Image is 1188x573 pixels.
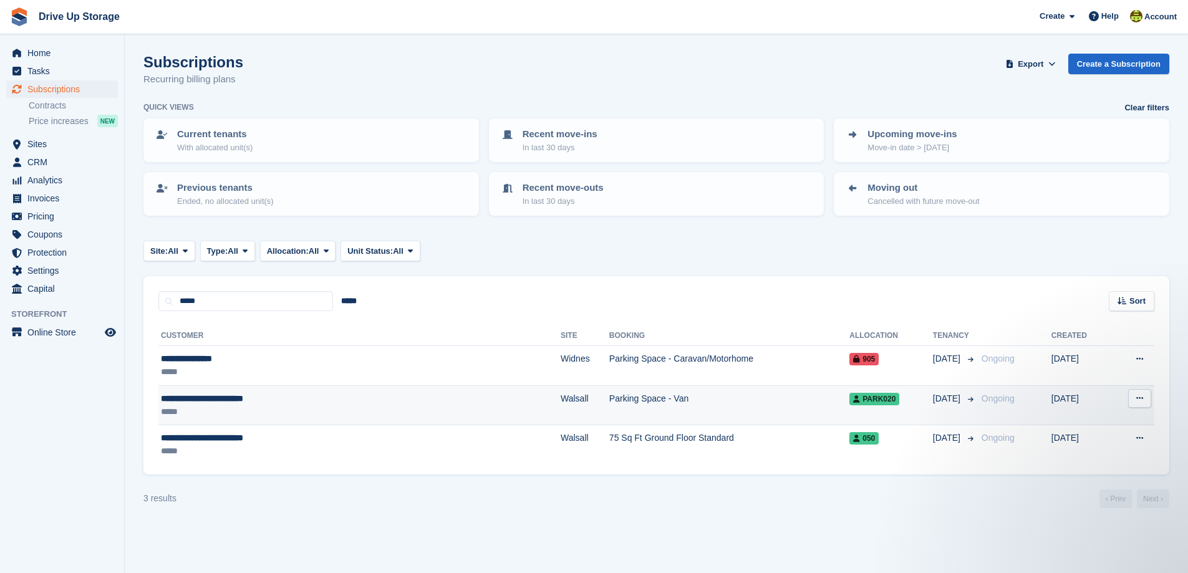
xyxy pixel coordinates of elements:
th: Customer [158,326,561,346]
a: Preview store [103,325,118,340]
button: Unit Status: All [340,241,420,261]
span: Ongoing [982,354,1015,364]
span: Tasks [27,62,102,80]
span: Home [27,44,102,62]
th: Tenancy [933,326,977,346]
span: Export [1018,58,1043,70]
p: With allocated unit(s) [177,142,253,154]
span: Subscriptions [27,80,102,98]
button: Site: All [143,241,195,261]
div: NEW [97,115,118,127]
span: Allocation: [267,245,309,258]
p: In last 30 days [523,142,597,154]
a: Previous tenants Ended, no allocated unit(s) [145,173,478,214]
a: Recent move-outs In last 30 days [490,173,823,214]
p: Moving out [867,181,979,195]
span: Online Store [27,324,102,341]
span: Create [1040,10,1065,22]
a: menu [6,226,118,243]
span: Invoices [27,190,102,207]
p: In last 30 days [523,195,604,208]
td: Walsall [561,425,609,465]
span: All [393,245,403,258]
span: All [309,245,319,258]
a: Clear filters [1124,102,1169,114]
a: Recent move-ins In last 30 days [490,120,823,161]
th: Created [1051,326,1111,346]
a: Current tenants With allocated unit(s) [145,120,478,161]
td: Parking Space - Caravan/Motorhome [609,346,849,386]
nav: Page [1097,489,1172,508]
span: Site: [150,245,168,258]
th: Site [561,326,609,346]
a: Contracts [29,100,118,112]
a: Create a Subscription [1068,54,1169,74]
td: Widnes [561,346,609,386]
a: menu [6,62,118,80]
td: [DATE] [1051,385,1111,425]
a: menu [6,190,118,207]
span: Ongoing [982,433,1015,443]
h6: Quick views [143,102,194,113]
th: Allocation [849,326,933,346]
button: Type: All [200,241,255,261]
span: 050 [849,432,879,445]
span: Protection [27,244,102,261]
p: Move-in date > [DATE] [867,142,957,154]
span: All [228,245,238,258]
span: 905 [849,353,879,365]
span: Storefront [11,308,124,320]
a: Drive Up Storage [34,6,125,27]
span: [DATE] [933,352,963,365]
th: Booking [609,326,849,346]
td: Parking Space - Van [609,385,849,425]
a: menu [6,324,118,341]
span: Settings [27,262,102,279]
p: Ended, no allocated unit(s) [177,195,274,208]
span: Account [1144,11,1177,23]
button: Export [1003,54,1058,74]
a: menu [6,153,118,171]
a: menu [6,44,118,62]
a: menu [6,262,118,279]
a: Previous [1099,489,1132,508]
p: Previous tenants [177,181,274,195]
span: Type: [207,245,228,258]
td: 75 Sq Ft Ground Floor Standard [609,425,849,465]
img: stora-icon-8386f47178a22dfd0bd8f6a31ec36ba5ce8667c1dd55bd0f319d3a0aa187defe.svg [10,7,29,26]
a: menu [6,80,118,98]
span: [DATE] [933,431,963,445]
p: Recent move-ins [523,127,597,142]
h1: Subscriptions [143,54,243,70]
a: menu [6,171,118,189]
div: 3 results [143,492,176,505]
td: Walsall [561,385,609,425]
span: Sites [27,135,102,153]
a: Price increases NEW [29,114,118,128]
span: CRM [27,153,102,171]
td: [DATE] [1051,346,1111,386]
p: Recent move-outs [523,181,604,195]
span: PARK020 [849,393,899,405]
span: Capital [27,280,102,297]
a: Moving out Cancelled with future move-out [835,173,1168,214]
p: Current tenants [177,127,253,142]
span: Price increases [29,115,89,127]
span: [DATE] [933,392,963,405]
p: Upcoming move-ins [867,127,957,142]
a: menu [6,135,118,153]
span: Pricing [27,208,102,225]
p: Recurring billing plans [143,72,243,87]
a: menu [6,280,118,297]
span: Ongoing [982,393,1015,403]
a: Upcoming move-ins Move-in date > [DATE] [835,120,1168,161]
span: Help [1101,10,1119,22]
a: menu [6,244,118,261]
span: Unit Status: [347,245,393,258]
button: Allocation: All [260,241,336,261]
p: Cancelled with future move-out [867,195,979,208]
span: Coupons [27,226,102,243]
a: menu [6,208,118,225]
span: All [168,245,178,258]
a: Next [1137,489,1169,508]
